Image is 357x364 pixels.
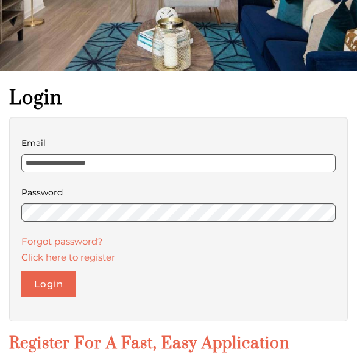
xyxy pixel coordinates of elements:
[9,86,348,111] h1: Login
[21,154,336,172] input: email
[21,184,336,200] label: Password
[21,251,115,263] a: Click here to register
[9,334,348,354] h2: Register for a Fast, Easy Application
[21,236,103,247] a: Forgot password?
[21,271,76,297] button: Login
[21,203,336,222] input: password
[21,135,336,151] label: Email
